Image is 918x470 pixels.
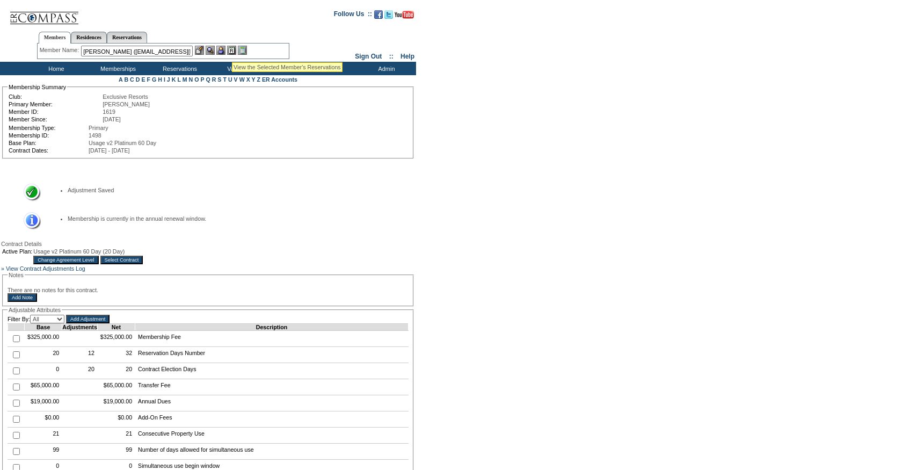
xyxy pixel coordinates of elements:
a: Members [39,32,71,44]
a: Follow us on Twitter [384,13,393,20]
span: Primary [89,125,108,131]
div: View the Selected Member's Reservations [234,64,341,70]
td: 32 [97,347,135,363]
td: Member ID: [9,109,101,115]
td: Follow Us :: [334,9,372,22]
a: D [136,76,140,83]
a: A [119,76,122,83]
img: Success Message [17,184,41,201]
span: There are no notes for this contract. [8,287,98,293]
a: K [172,76,176,83]
td: $0.00 [97,411,135,428]
a: S [217,76,221,83]
div: Contract Details [1,241,415,247]
td: 20 [97,363,135,379]
td: Admin [354,62,416,75]
td: Contract Election Days [135,363,409,379]
td: Membership Fee [135,331,409,347]
a: » View Contract Adjustments Log [1,265,85,272]
a: G [152,76,156,83]
img: View [206,46,215,55]
td: Vacation Collection [209,62,293,75]
li: Membership is currently in the annual renewal window. [68,215,398,222]
span: [PERSON_NAME] [103,101,150,107]
a: C [130,76,134,83]
legend: Membership Summary [8,84,67,90]
td: Reservation Days Number [135,347,409,363]
img: Become our fan on Facebook [374,10,383,19]
a: Subscribe to our YouTube Channel [395,13,414,20]
td: Transfer Fee [135,379,409,395]
input: Select Contract [100,256,143,264]
a: Help [400,53,414,60]
img: Compass Home [9,3,79,25]
td: Primary Member: [9,101,101,107]
td: Reservations [148,62,209,75]
td: Annual Dues [135,395,409,411]
td: $65,000.00 [25,379,62,395]
td: Club: [9,93,101,100]
a: Become our fan on Facebook [374,13,383,20]
td: 20 [25,347,62,363]
td: Description [135,324,409,331]
input: Change Agreement Level [33,256,98,264]
span: [DATE] - [DATE] [89,147,130,154]
a: Residences [71,32,107,43]
a: J [167,76,170,83]
td: 99 [97,444,135,460]
td: $325,000.00 [97,331,135,347]
a: ER Accounts [262,76,297,83]
td: Contract Dates: [9,147,88,154]
a: Y [252,76,256,83]
input: Add Note [8,293,37,302]
a: B [124,76,128,83]
span: 1619 [103,109,115,115]
img: Information Message [17,212,41,230]
span: Usage v2 Platinum 60 Day [89,140,156,146]
td: Consecutive Property Use [135,428,409,444]
td: Net [97,324,135,331]
a: Reservations [107,32,147,43]
td: $19,000.00 [97,395,135,411]
a: U [228,76,232,83]
input: Add Adjustment [66,315,110,323]
a: H [158,76,162,83]
a: Q [206,76,210,83]
td: Base [25,324,62,331]
td: 0 [25,363,62,379]
a: E [141,76,145,83]
img: Subscribe to our YouTube Channel [395,11,414,19]
img: Follow us on Twitter [384,10,393,19]
legend: Adjustable Attributes [8,307,62,313]
a: M [183,76,187,83]
span: Usage v2 Platinum 60 Day (20 Day) [33,248,125,255]
a: P [201,76,205,83]
td: $19,000.00 [25,395,62,411]
td: Member Since: [9,116,101,122]
a: Z [257,76,260,83]
td: 21 [25,428,62,444]
li: Adjustment Saved [68,187,398,193]
span: [DATE] [103,116,121,122]
td: Base Plan: [9,140,88,146]
a: F [147,76,150,83]
td: 20 [62,363,98,379]
legend: Notes [8,272,25,278]
a: Sign Out [355,53,382,60]
img: b_edit.gif [195,46,204,55]
span: :: [389,53,394,60]
td: $65,000.00 [97,379,135,395]
a: R [212,76,216,83]
span: 1498 [89,132,101,139]
a: I [164,76,165,83]
td: Memberships [86,62,148,75]
a: T [223,76,227,83]
img: Reservations [227,46,236,55]
td: Membership ID: [9,132,88,139]
td: 99 [25,444,62,460]
td: Active Plan: [2,248,32,255]
td: Add-On Fees [135,411,409,428]
td: $0.00 [25,411,62,428]
img: b_calculator.gif [238,46,247,55]
a: L [177,76,180,83]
